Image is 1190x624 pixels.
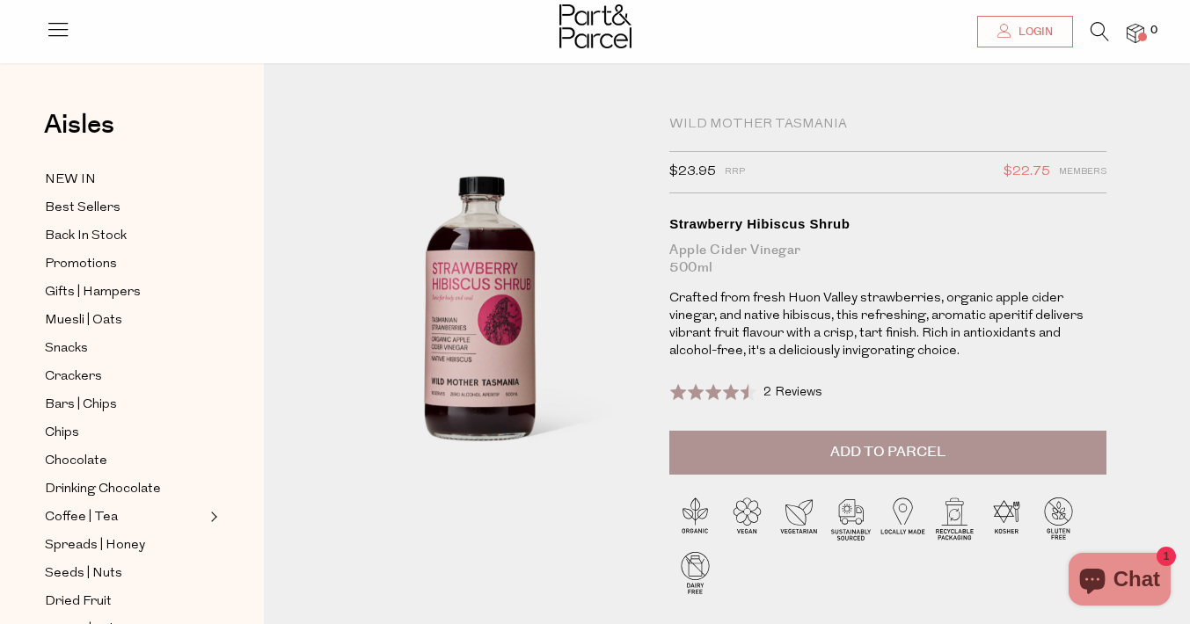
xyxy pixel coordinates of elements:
a: NEW IN [45,169,205,191]
img: P_P-ICONS-Live_Bec_V11_Vegetarian.svg [773,492,825,544]
a: Muesli | Oats [45,309,205,331]
span: Coffee | Tea [45,507,118,528]
span: Gifts | Hampers [45,282,141,303]
a: Promotions [45,253,205,275]
span: 0 [1146,23,1162,39]
span: 2 Reviews [763,386,822,399]
a: Seeds | Nuts [45,562,205,584]
img: P_P-ICONS-Live_Bec_V11_Gluten_Free.svg [1033,492,1084,544]
span: Spreads | Honey [45,535,145,556]
span: $22.75 [1004,161,1050,184]
span: Promotions [45,254,117,275]
a: Best Sellers [45,197,205,219]
span: Snacks [45,338,88,359]
img: P_P-ICONS-Live_Bec_V11_Recyclable_Packaging.svg [929,492,981,544]
a: Chips [45,422,205,444]
span: Drinking Chocolate [45,479,161,500]
img: Part&Parcel [559,4,632,48]
img: P_P-ICONS-Live_Bec_V11_Kosher.svg [981,492,1033,544]
img: P_P-ICONS-Live_Bec_V11_Locally_Made_2.svg [877,492,929,544]
div: Apple Cider Vinegar 500ml [669,242,1106,277]
a: Back In Stock [45,225,205,247]
span: Muesli | Oats [45,310,122,331]
a: Aisles [44,112,114,156]
span: NEW IN [45,170,96,191]
a: Bars | Chips [45,394,205,416]
span: Bars | Chips [45,395,117,416]
inbox-online-store-chat: Shopify online store chat [1063,553,1176,610]
span: Add to Parcel [830,442,945,462]
span: RRP [725,161,745,184]
a: Dried Fruit [45,591,205,613]
span: Members [1059,161,1106,184]
div: Wild Mother Tasmania [669,116,1106,134]
a: Login [977,16,1073,47]
span: Chocolate [45,451,107,472]
a: Chocolate [45,450,205,472]
span: Seeds | Nuts [45,563,122,584]
a: Gifts | Hampers [45,281,205,303]
span: Chips [45,423,79,444]
img: P_P-ICONS-Live_Bec_V11_Dairy_Free.svg [669,547,721,599]
a: Snacks [45,337,205,359]
img: Strawberry Hibiscus Shrub [317,116,643,524]
p: Crafted from fresh Huon Valley strawberries, organic apple cider vinegar, and native hibiscus, th... [669,290,1106,360]
span: $23.95 [669,161,716,184]
a: 0 [1127,24,1144,42]
a: Spreads | Honey [45,534,205,556]
button: Expand/Collapse Coffee | Tea [206,506,218,527]
img: P_P-ICONS-Live_Bec_V11_Sustainable_Sourced.svg [825,492,877,544]
a: Crackers [45,366,205,388]
a: Coffee | Tea [45,506,205,528]
span: Best Sellers [45,198,120,219]
span: Login [1014,25,1053,40]
span: Back In Stock [45,226,127,247]
a: Drinking Chocolate [45,478,205,500]
img: P_P-ICONS-Live_Bec_V11_Vegan.svg [721,492,773,544]
img: P_P-ICONS-Live_Bec_V11_Organic.svg [669,492,721,544]
button: Add to Parcel [669,431,1106,475]
div: Strawberry Hibiscus Shrub [669,215,1106,233]
span: Aisles [44,105,114,144]
span: Crackers [45,366,102,388]
span: Dried Fruit [45,591,112,613]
